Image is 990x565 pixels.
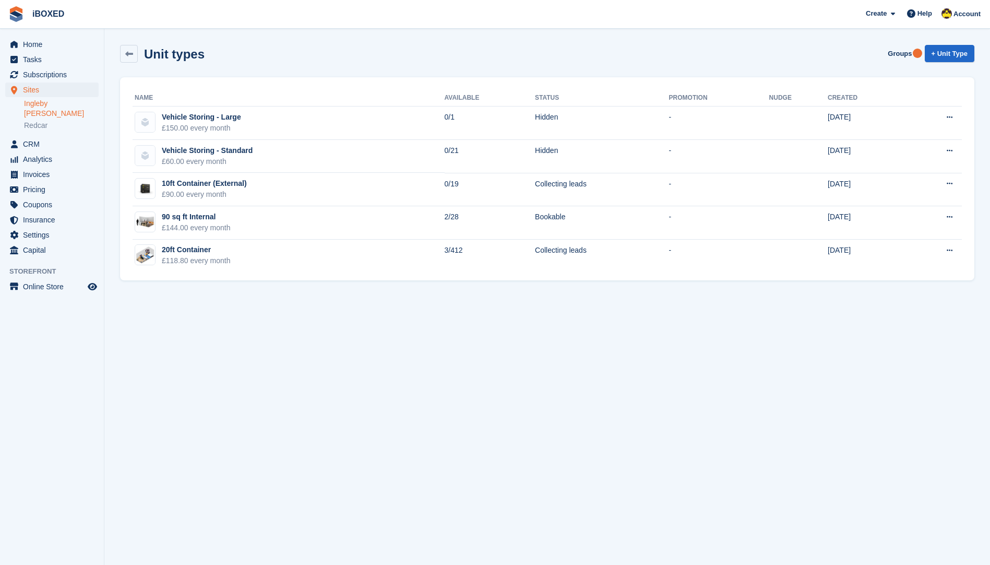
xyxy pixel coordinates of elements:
td: - [669,206,769,240]
th: Status [535,90,669,107]
td: 0/19 [445,173,535,206]
div: £118.80 every month [162,255,231,266]
img: stora-icon-8386f47178a22dfd0bd8f6a31ec36ba5ce8667c1dd55bd0f319d3a0aa187defe.svg [8,6,24,22]
span: CRM [23,137,86,151]
span: Create [866,8,887,19]
div: 10ft Container (External) [162,178,247,189]
div: £144.00 every month [162,222,231,233]
a: menu [5,243,99,257]
div: 20ft Container [162,244,231,255]
td: [DATE] [828,240,905,273]
th: Promotion [669,90,769,107]
span: Analytics [23,152,86,167]
a: Redcar [24,121,99,131]
th: Created [828,90,905,107]
a: Groups [884,45,916,62]
span: Insurance [23,213,86,227]
td: Collecting leads [535,173,669,206]
a: iBOXED [28,5,68,22]
a: menu [5,197,99,212]
img: blank-unit-type-icon-ffbac7b88ba66c5e286b0e438baccc4b9c83835d4c34f86887a83fc20ec27e7b.svg [135,146,155,166]
td: [DATE] [828,107,905,140]
span: Pricing [23,182,86,197]
span: Help [917,8,932,19]
div: Vehicle Storing - Standard [162,145,253,156]
td: Bookable [535,206,669,240]
span: Tasks [23,52,86,67]
a: menu [5,152,99,167]
span: Settings [23,228,86,242]
td: Hidden [535,140,669,173]
span: Sites [23,83,86,97]
span: Capital [23,243,86,257]
th: Name [133,90,445,107]
span: Coupons [23,197,86,212]
span: Account [953,9,981,19]
td: [DATE] [828,173,905,206]
img: Container-Isometric-Views-20ft.jpg [135,245,155,265]
a: menu [5,37,99,52]
td: - [669,240,769,273]
td: 2/28 [445,206,535,240]
a: menu [5,182,99,197]
td: - [669,107,769,140]
td: Hidden [535,107,669,140]
a: menu [5,67,99,82]
a: menu [5,137,99,151]
img: 10ft.png [135,182,155,195]
a: menu [5,83,99,97]
th: Available [445,90,535,107]
td: [DATE] [828,140,905,173]
span: Storefront [9,266,104,277]
td: 0/1 [445,107,535,140]
div: 90 sq ft Internal [162,211,231,222]
a: + Unit Type [925,45,974,62]
a: Preview store [86,280,99,293]
td: [DATE] [828,206,905,240]
a: menu [5,279,99,294]
span: Subscriptions [23,67,86,82]
a: menu [5,167,99,182]
a: menu [5,52,99,67]
td: - [669,173,769,206]
span: Invoices [23,167,86,182]
div: Vehicle Storing - Large [162,112,241,123]
td: 3/412 [445,240,535,273]
span: Home [23,37,86,52]
td: Collecting leads [535,240,669,273]
img: 100-sqft-unit.jpg [135,215,155,230]
th: Nudge [769,90,828,107]
div: Tooltip anchor [913,49,922,58]
div: £150.00 every month [162,123,241,134]
a: Ingleby [PERSON_NAME] [24,99,99,119]
img: blank-unit-type-icon-ffbac7b88ba66c5e286b0e438baccc4b9c83835d4c34f86887a83fc20ec27e7b.svg [135,112,155,132]
h2: Unit types [144,47,205,61]
td: - [669,140,769,173]
a: menu [5,228,99,242]
div: £90.00 every month [162,189,247,200]
span: Online Store [23,279,86,294]
a: menu [5,213,99,227]
img: Katie Brown [941,8,952,19]
div: £60.00 every month [162,156,253,167]
td: 0/21 [445,140,535,173]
